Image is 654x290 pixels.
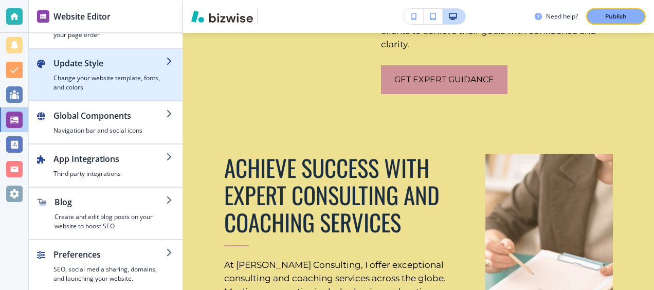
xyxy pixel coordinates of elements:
[53,265,166,283] h4: SEO, social media sharing, domains, and launching your website.
[53,153,166,165] h2: App Integrations
[37,10,49,23] img: editor icon
[191,10,253,23] img: Bizwise Logo
[381,65,507,94] button: get expert guidance
[55,212,166,231] h4: Create and edit blog posts on your website to boost SEO
[29,188,183,239] button: BlogCreate and edit blog posts on your website to boost SEO
[53,110,166,122] h2: Global Components
[53,74,166,92] h4: Change your website template, fonts, and colors
[586,8,646,25] button: Publish
[224,150,445,239] span: ACHIEVE SUCCESS WITH EXPERT CONSULTING AND COACHING SERVICES
[29,101,183,143] button: Global ComponentsNavigation bar and social icons
[262,9,290,24] img: Your Logo
[605,12,627,21] p: Publish
[53,248,166,261] h2: Preferences
[53,57,166,69] h2: Update Style
[394,74,494,86] span: get expert guidance
[546,12,578,21] h3: Need help?
[53,169,166,178] h4: Third party integrations
[29,49,183,100] button: Update StyleChange your website template, fonts, and colors
[53,10,111,23] h2: Website Editor
[53,126,166,135] h4: Navigation bar and social icons
[55,196,166,208] h2: Blog
[29,144,183,187] button: App IntegrationsThird party integrations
